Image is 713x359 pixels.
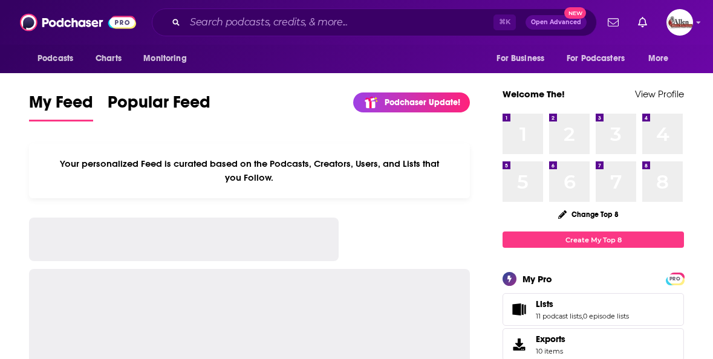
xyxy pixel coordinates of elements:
a: 11 podcast lists [536,312,582,320]
button: open menu [488,47,559,70]
a: Create My Top 8 [503,231,684,248]
button: Change Top 8 [551,207,626,222]
img: User Profile [666,9,693,36]
a: Popular Feed [108,92,210,121]
span: Lists [536,299,553,309]
span: Popular Feed [108,92,210,120]
button: Open AdvancedNew [526,15,587,30]
span: Podcasts [37,50,73,67]
input: Search podcasts, credits, & more... [185,13,493,32]
span: More [648,50,669,67]
span: For Business [496,50,544,67]
span: Open Advanced [531,19,581,25]
span: Exports [507,336,531,353]
span: Monitoring [143,50,186,67]
span: Logged in as AllenMedia [666,9,693,36]
span: Exports [536,334,565,344]
button: open menu [559,47,642,70]
span: ⌘ K [493,15,516,30]
button: Show profile menu [666,9,693,36]
a: Welcome The! [503,88,565,100]
span: My Feed [29,92,93,120]
span: 10 items [536,347,565,355]
a: My Feed [29,92,93,121]
a: 0 episode lists [583,312,629,320]
img: Podchaser - Follow, Share and Rate Podcasts [20,11,136,34]
span: Charts [96,50,122,67]
span: For Podcasters [567,50,625,67]
span: Lists [503,293,684,326]
a: Show notifications dropdown [603,12,623,33]
a: Lists [536,299,629,309]
span: , [582,312,583,320]
a: View Profile [635,88,684,100]
a: Charts [88,47,129,70]
button: open menu [640,47,684,70]
div: Search podcasts, credits, & more... [152,8,597,36]
div: My Pro [523,273,552,285]
a: Lists [507,301,531,318]
span: New [564,7,586,19]
div: Your personalized Feed is curated based on the Podcasts, Creators, Users, and Lists that you Follow. [29,143,470,198]
button: open menu [135,47,202,70]
button: open menu [29,47,89,70]
a: Show notifications dropdown [633,12,652,33]
p: Podchaser Update! [385,97,460,108]
a: PRO [668,274,682,283]
span: PRO [668,274,682,283]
